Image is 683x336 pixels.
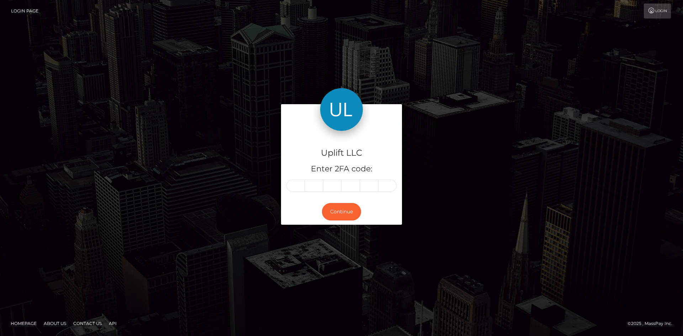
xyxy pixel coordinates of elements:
[41,318,69,329] a: About Us
[70,318,105,329] a: Contact Us
[322,203,361,220] button: Continue
[628,320,678,327] div: © 2025 , MassPay Inc.
[11,4,38,18] a: Login Page
[106,318,120,329] a: API
[8,318,39,329] a: Homepage
[286,147,397,159] h4: Uplift LLC
[286,164,397,175] h5: Enter 2FA code:
[320,88,363,131] img: Uplift LLC
[644,4,671,18] a: Login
